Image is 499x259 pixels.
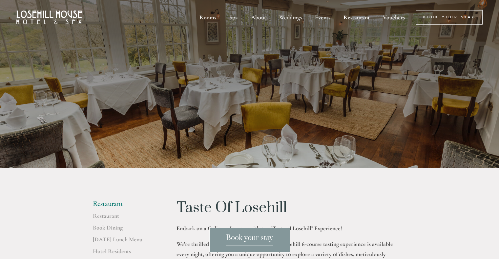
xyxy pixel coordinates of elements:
[93,212,156,224] a: Restaurant
[273,10,308,25] div: Weddings
[93,224,156,236] a: Book Dining
[223,10,244,25] div: Spa
[416,10,483,25] a: Book Your Stay
[209,228,290,252] a: Book your stay
[377,10,411,25] a: Vouchers
[309,10,336,25] div: Events
[177,223,406,233] p: Embark on a Culinary Journey with our "Taste of Losehill" Experience!
[177,200,406,216] h1: Taste Of Losehill
[16,10,82,24] img: Losehill House
[226,233,273,246] span: Book your stay
[93,200,156,208] li: Restaurant
[245,10,272,25] div: About
[338,10,376,25] div: Restaurant
[194,10,222,25] div: Rooms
